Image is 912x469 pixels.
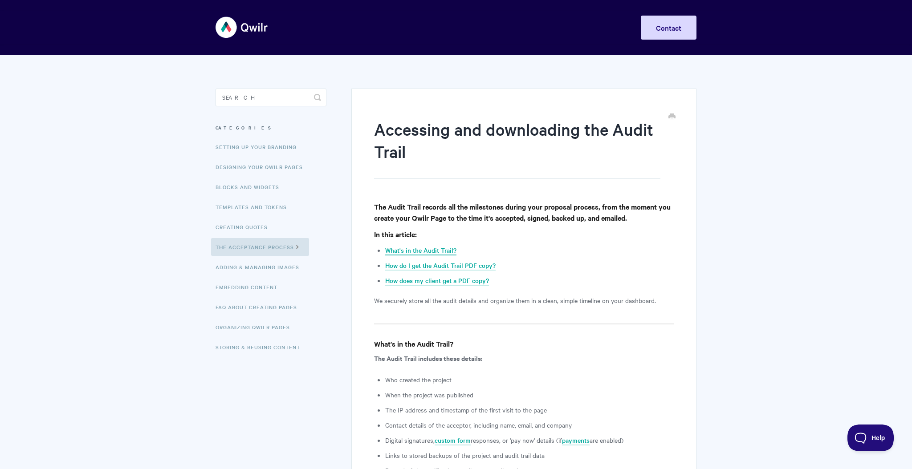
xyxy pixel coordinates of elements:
a: How does my client get a PDF copy? [385,276,489,286]
a: Creating Quotes [216,218,274,236]
a: How do I get the Audit Trail PDF copy? [385,261,496,271]
a: Contact [641,16,696,40]
a: Templates and Tokens [216,198,293,216]
a: Storing & Reusing Content [216,338,307,356]
li: Links to stored backups of the project and audit trail data [385,450,674,461]
a: custom form [435,436,471,445]
p: We securely store all the audit details and organize them in a clean, simple timeline on your das... [374,295,674,306]
a: Designing Your Qwilr Pages [216,158,309,176]
a: Embedding Content [216,278,284,296]
img: Qwilr Help Center [216,11,269,44]
iframe: Toggle Customer Support [847,425,894,451]
li: Who created the project [385,374,674,385]
a: Setting up your Branding [216,138,303,156]
h4: In this article: [374,229,674,240]
h4: What's in the Audit Trail? [374,338,674,349]
a: payments [562,436,590,445]
a: Adding & Managing Images [216,258,306,276]
a: Blocks and Widgets [216,178,286,196]
li: The IP address and timestamp of the first visit to the page [385,404,674,415]
li: Digital signatures, responses, or 'pay now' details (if are enabled) [385,435,674,445]
h3: Categories [216,120,326,136]
input: Search [216,89,326,106]
h4: The Audit Trail records all the milestones during your proposal process, from the moment you crea... [374,201,674,223]
strong: The Audit Trail includes these details: [374,353,482,363]
a: The Acceptance Process [211,238,309,256]
a: FAQ About Creating Pages [216,298,304,316]
a: Organizing Qwilr Pages [216,318,297,336]
li: Contact details of the acceptor, including name, email, and company [385,420,674,430]
h1: Accessing and downloading the Audit Trail [374,118,660,179]
a: Print this Article [668,113,676,122]
a: What's in the Audit Trail? [385,246,456,255]
li: When the project was published [385,389,674,400]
